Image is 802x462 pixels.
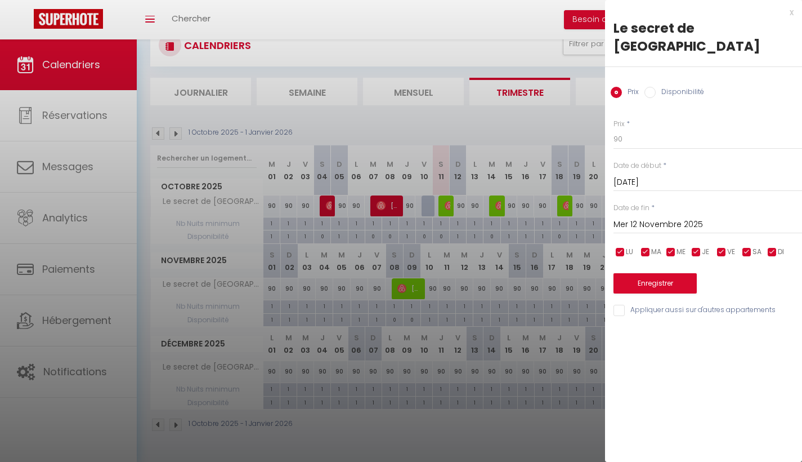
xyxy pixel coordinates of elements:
label: Prix [622,87,639,99]
span: SA [752,247,761,257]
label: Date de fin [613,203,649,214]
span: JE [702,247,709,257]
span: DI [778,247,784,257]
span: MA [651,247,661,257]
span: VE [727,247,735,257]
label: Disponibilité [656,87,704,99]
span: ME [676,247,685,257]
div: x [605,6,794,19]
button: Enregistrer [613,273,697,294]
label: Prix [613,119,625,130]
label: Date de début [613,161,661,171]
span: LU [626,247,633,257]
div: Le secret de [GEOGRAPHIC_DATA] [613,19,794,55]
